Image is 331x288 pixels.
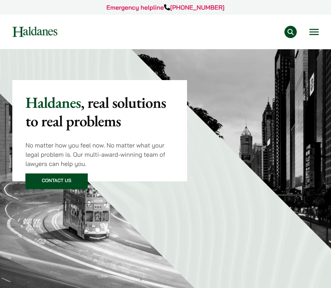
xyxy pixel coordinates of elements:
img: Logo of Haldanes [12,27,57,37]
a: Contact Us [25,174,88,189]
button: Search [284,26,297,38]
p: Haldanes [25,93,174,130]
a: Emergency helpline[PHONE_NUMBER] [107,3,225,11]
button: Open menu [309,29,319,35]
mark: , real solutions to real problems [25,92,166,131]
p: No matter how you feel now. No matter what your legal problem is. Our multi-award-winning team of... [25,141,174,168]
